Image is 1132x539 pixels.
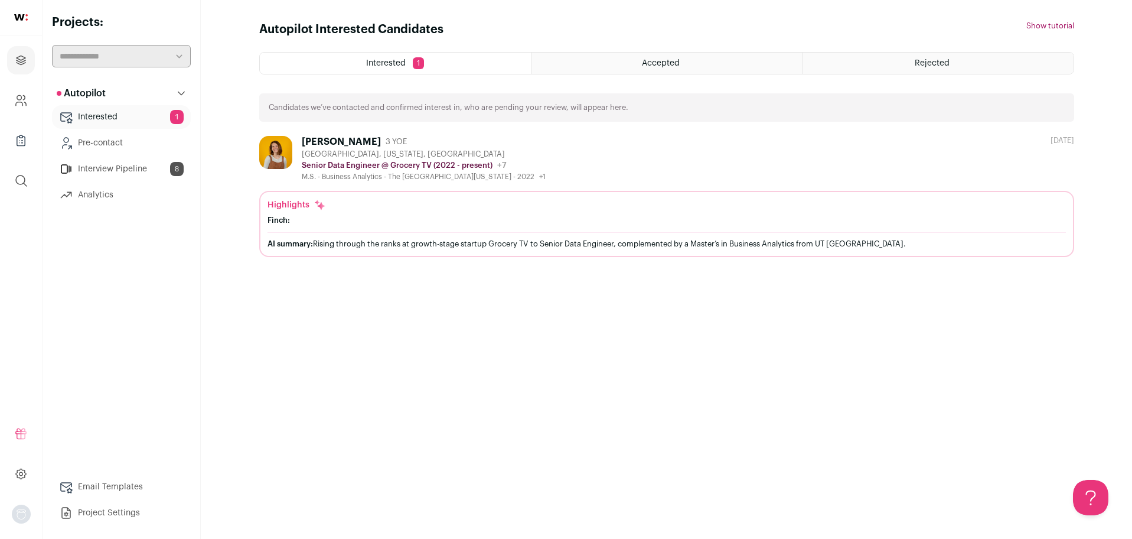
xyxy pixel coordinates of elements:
button: Autopilot [52,82,191,105]
a: [PERSON_NAME] 3 YOE [GEOGRAPHIC_DATA], [US_STATE], [GEOGRAPHIC_DATA] Senior Data Engineer @ Groce... [259,136,1074,257]
span: 1 [413,57,424,69]
div: [PERSON_NAME] [302,136,381,148]
a: Interview Pipeline8 [52,157,191,181]
img: nopic.png [12,505,31,524]
button: Open dropdown [12,505,31,524]
p: Autopilot [57,86,106,100]
span: 8 [170,162,184,176]
span: 3 YOE [386,137,407,147]
h1: Autopilot Interested Candidates [259,21,443,38]
img: wellfound-shorthand-0d5821cbd27db2630d0214b213865d53afaa358527fdda9d0ea32b1df1b89c2c.svg [14,14,28,21]
span: Interested [366,59,406,67]
p: Candidates we’ve contacted and confirmed interest in, who are pending your review, will appear here. [269,103,628,112]
div: Highlights [267,199,326,211]
p: Senior Data Engineer @ Grocery TV (2022 - present) [302,161,492,170]
img: 0f34861283a8cf9865c0e5f18e8d2c423d0549ebd8db9ca8ef44f450e390de20.jpg [259,136,292,169]
a: Company and ATS Settings [7,86,35,115]
div: [DATE] [1051,136,1074,145]
a: Company Lists [7,126,35,155]
a: Rejected [802,53,1073,74]
div: Finch: [267,216,290,225]
a: Projects [7,46,35,74]
a: Interested1 [52,105,191,129]
a: Accepted [531,53,802,74]
span: AI summary: [267,240,313,248]
span: 1 [170,110,184,124]
span: +7 [497,161,507,170]
a: Analytics [52,183,191,207]
iframe: Help Scout Beacon - Open [1073,480,1108,515]
span: +1 [539,173,546,180]
a: Project Settings [52,501,191,525]
span: Accepted [642,59,680,67]
button: Show tutorial [1026,21,1074,31]
div: M.S. - Business Analytics - The [GEOGRAPHIC_DATA][US_STATE] - 2022 [302,172,546,181]
a: Pre-contact [52,131,191,155]
div: Rising through the ranks at growth-stage startup Grocery TV to Senior Data Engineer, complemented... [267,238,1066,250]
a: Email Templates [52,475,191,499]
span: Rejected [915,59,950,67]
h2: Projects: [52,14,191,31]
div: [GEOGRAPHIC_DATA], [US_STATE], [GEOGRAPHIC_DATA] [302,150,546,159]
